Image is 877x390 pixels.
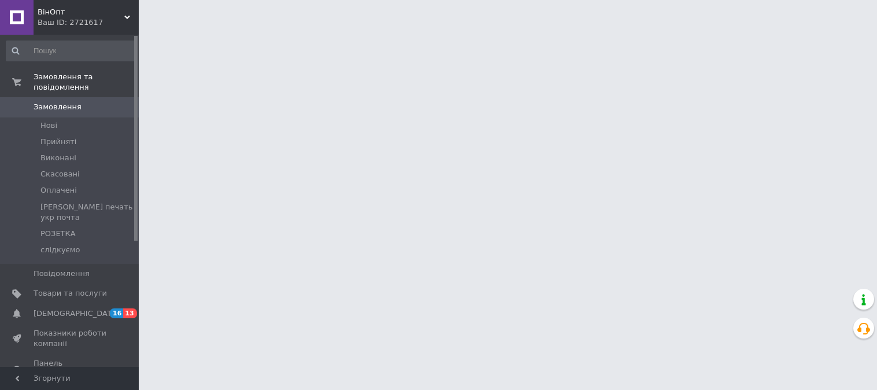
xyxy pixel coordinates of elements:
span: Панель управління [34,358,107,379]
span: 16 [110,308,123,318]
span: Замовлення та повідомлення [34,72,139,93]
span: [PERSON_NAME] печать укр почта [40,202,135,223]
input: Пошук [6,41,136,61]
div: Ваш ID: 2721617 [38,17,139,28]
span: Повідомлення [34,268,90,279]
span: слідкуємо [40,245,80,255]
span: РОЗЕТКА [40,229,76,239]
span: ВінОпт [38,7,124,17]
span: Скасовані [40,169,80,179]
span: Замовлення [34,102,82,112]
span: Нові [40,120,57,131]
span: Виконані [40,153,76,163]
span: Товари та послуги [34,288,107,299]
span: Прийняті [40,137,76,147]
span: [DEMOGRAPHIC_DATA] [34,308,119,319]
span: Показники роботи компанії [34,328,107,349]
span: Оплачені [40,185,77,196]
span: 13 [123,308,136,318]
